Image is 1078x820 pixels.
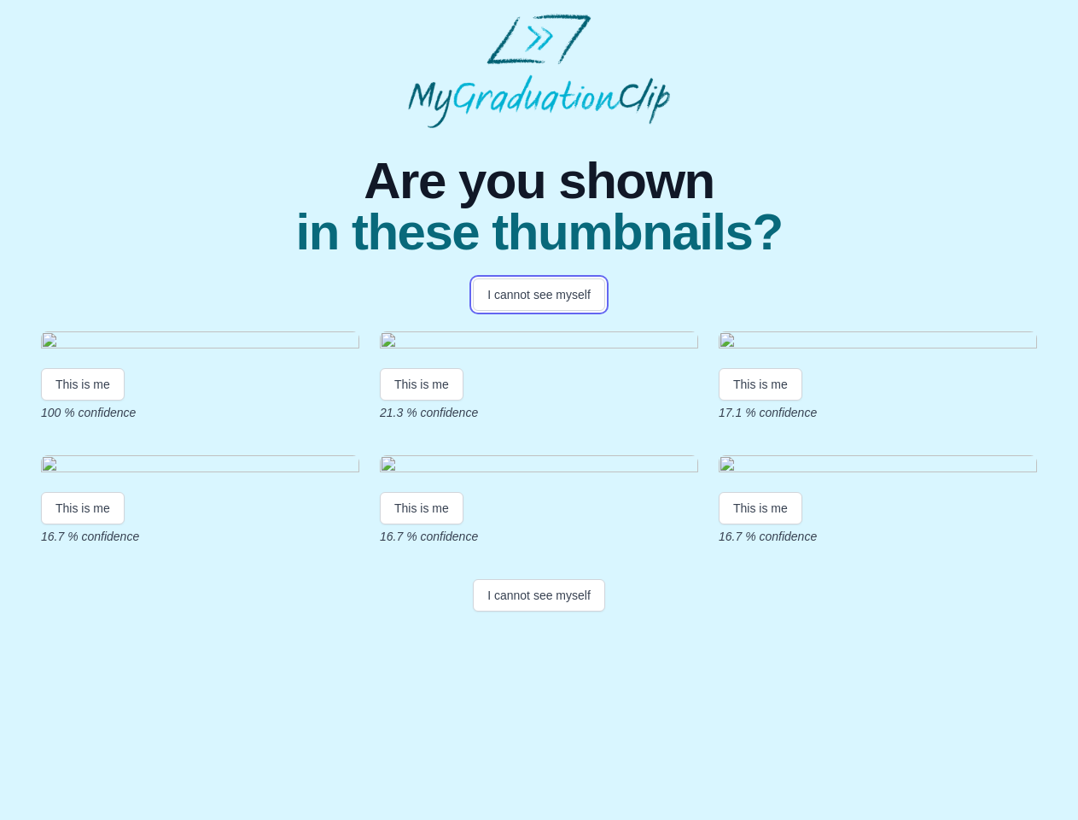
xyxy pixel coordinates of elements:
[380,492,463,524] button: This is me
[380,331,698,354] img: a5a1dee40ad1f6dc8025fd9bfd4dfbc532792857.gif
[380,368,463,401] button: This is me
[719,528,1037,545] p: 16.7 % confidence
[719,455,1037,478] img: be57ada9584bb6853544b8f6cbfb64b883d583ee.gif
[41,368,125,401] button: This is me
[473,579,605,612] button: I cannot see myself
[41,331,359,354] img: b4cd4b78db677dc9aa66afb2f6a73afda1302fd3.gif
[473,278,605,311] button: I cannot see myself
[408,14,671,128] img: MyGraduationClip
[41,455,359,478] img: 86a4cbd68ae287932d4a758041af372b27a9e071.gif
[719,492,802,524] button: This is me
[295,207,782,258] span: in these thumbnails?
[41,404,359,421] p: 100 % confidence
[719,331,1037,354] img: 1e9bdddcb4560a0915149c4bd519063e9c1a96d6.gif
[380,528,698,545] p: 16.7 % confidence
[380,404,698,421] p: 21.3 % confidence
[380,455,698,478] img: 0e31606f1b45143b56cfa41fa7e702c886fab243.gif
[41,492,125,524] button: This is me
[719,368,802,401] button: This is me
[719,404,1037,421] p: 17.1 % confidence
[41,528,359,545] p: 16.7 % confidence
[295,155,782,207] span: Are you shown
